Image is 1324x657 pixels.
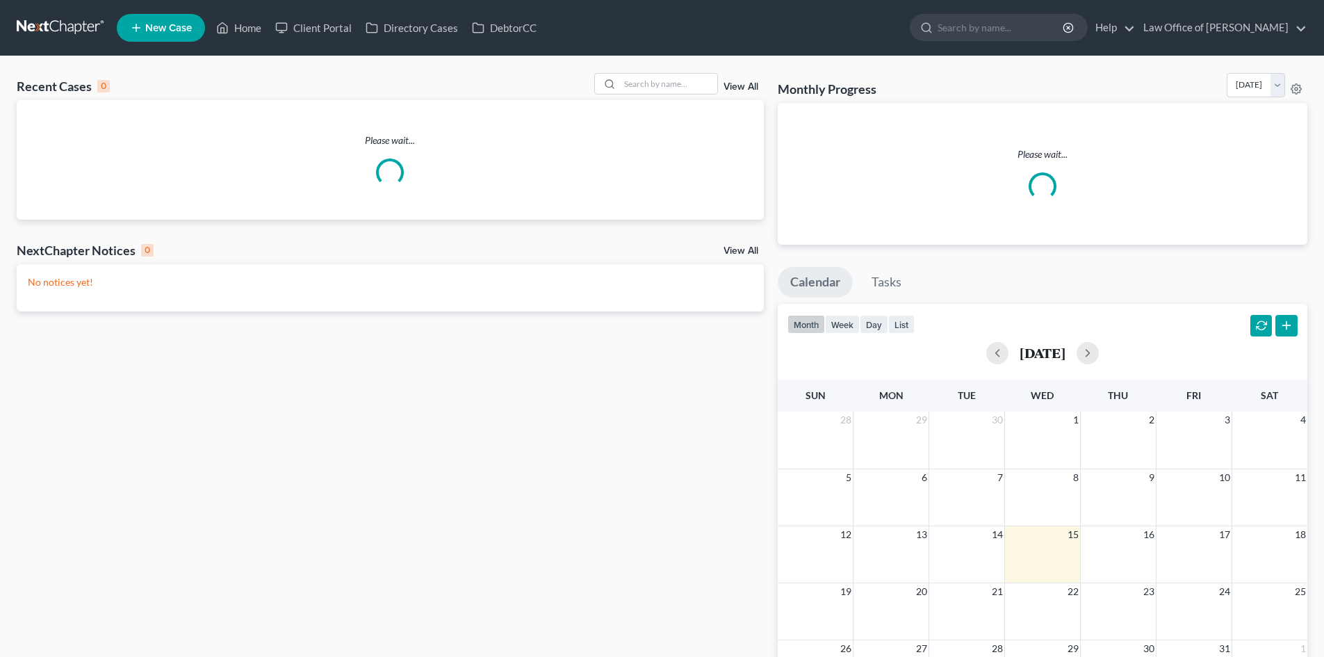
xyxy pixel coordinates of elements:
span: 28 [839,412,853,428]
span: Thu [1108,389,1128,401]
span: 23 [1142,583,1156,600]
h3: Monthly Progress [778,81,876,97]
span: 8 [1072,469,1080,486]
span: 30 [1142,640,1156,657]
a: Directory Cases [359,15,465,40]
a: View All [724,82,758,92]
a: Law Office of [PERSON_NAME] [1136,15,1307,40]
span: 15 [1066,526,1080,543]
span: 24 [1218,583,1232,600]
span: Mon [879,389,904,401]
span: 1 [1299,640,1307,657]
span: 2 [1147,412,1156,428]
span: 31 [1218,640,1232,657]
div: NextChapter Notices [17,242,154,259]
span: 4 [1299,412,1307,428]
a: Client Portal [268,15,359,40]
button: month [787,315,825,334]
span: 17 [1218,526,1232,543]
span: 29 [1066,640,1080,657]
span: Wed [1031,389,1054,401]
span: Fri [1186,389,1201,401]
span: 3 [1223,412,1232,428]
span: 16 [1142,526,1156,543]
span: 28 [990,640,1004,657]
a: DebtorCC [465,15,544,40]
span: 5 [844,469,853,486]
span: 22 [1066,583,1080,600]
button: list [888,315,915,334]
span: 20 [915,583,929,600]
button: day [860,315,888,334]
span: New Case [145,23,192,33]
div: Recent Cases [17,78,110,95]
span: 9 [1147,469,1156,486]
span: 26 [839,640,853,657]
h2: [DATE] [1020,346,1065,360]
span: 10 [1218,469,1232,486]
div: 0 [97,80,110,92]
a: Help [1088,15,1135,40]
p: Please wait... [789,147,1296,161]
span: 18 [1293,526,1307,543]
span: 1 [1072,412,1080,428]
a: Tasks [859,267,914,298]
a: Home [209,15,268,40]
span: 27 [915,640,929,657]
span: 12 [839,526,853,543]
span: Tue [958,389,976,401]
span: 6 [920,469,929,486]
span: 30 [990,412,1004,428]
div: 0 [141,244,154,257]
input: Search by name... [620,74,717,94]
span: 11 [1293,469,1307,486]
span: 7 [996,469,1004,486]
p: Please wait... [17,133,764,147]
span: Sun [806,389,826,401]
span: Sat [1261,389,1278,401]
a: View All [724,246,758,256]
span: 21 [990,583,1004,600]
span: 29 [915,412,929,428]
span: 25 [1293,583,1307,600]
button: week [825,315,860,334]
span: 14 [990,526,1004,543]
span: 13 [915,526,929,543]
span: 19 [839,583,853,600]
a: Calendar [778,267,853,298]
p: No notices yet! [28,275,753,289]
input: Search by name... [938,15,1065,40]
